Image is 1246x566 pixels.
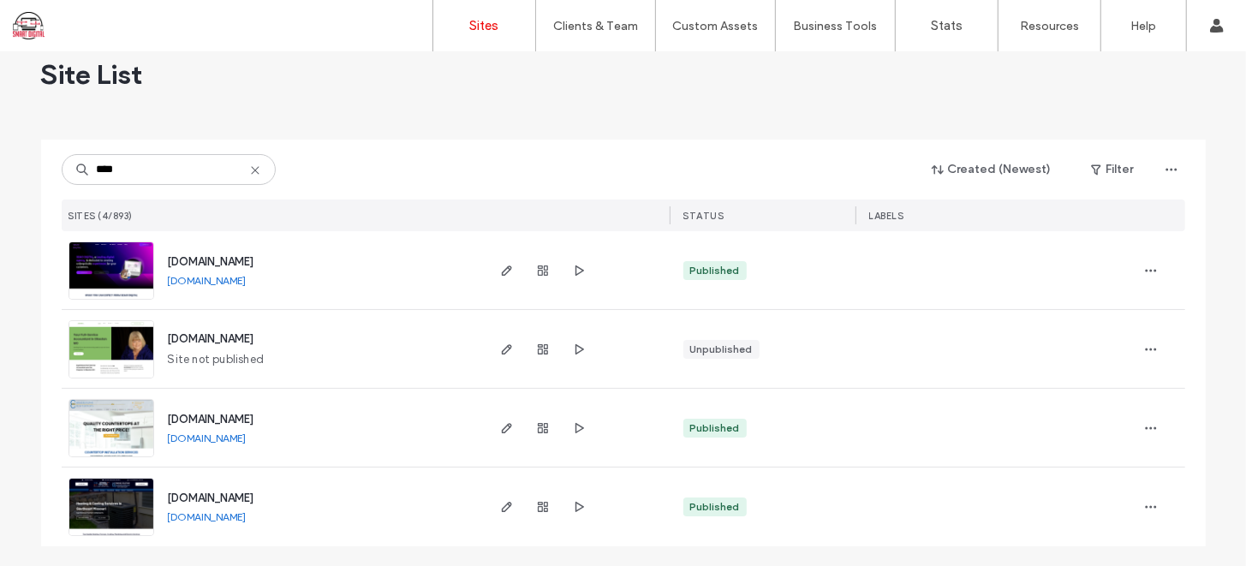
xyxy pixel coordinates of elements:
span: Site List [41,57,143,92]
label: Stats [931,18,963,33]
a: [DOMAIN_NAME] [168,332,254,345]
span: STATUS [683,210,724,222]
a: [DOMAIN_NAME] [168,413,254,426]
div: Published [690,420,740,436]
label: Custom Assets [673,19,759,33]
div: Published [690,263,740,278]
span: Site not published [168,351,265,368]
a: [DOMAIN_NAME] [168,274,247,287]
a: [DOMAIN_NAME] [168,255,254,268]
button: Filter [1074,156,1151,183]
span: Help [39,12,74,27]
label: Help [1131,19,1157,33]
div: Published [690,499,740,515]
label: Clients & Team [553,19,638,33]
a: [DOMAIN_NAME] [168,492,254,504]
a: [DOMAIN_NAME] [168,432,247,444]
label: Sites [470,18,499,33]
span: SITES (4/893) [69,210,134,222]
label: Business Tools [794,19,878,33]
div: Unpublished [690,342,753,357]
a: [DOMAIN_NAME] [168,510,247,523]
button: Created (Newest) [917,156,1067,183]
span: LABELS [869,210,904,222]
label: Resources [1020,19,1079,33]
